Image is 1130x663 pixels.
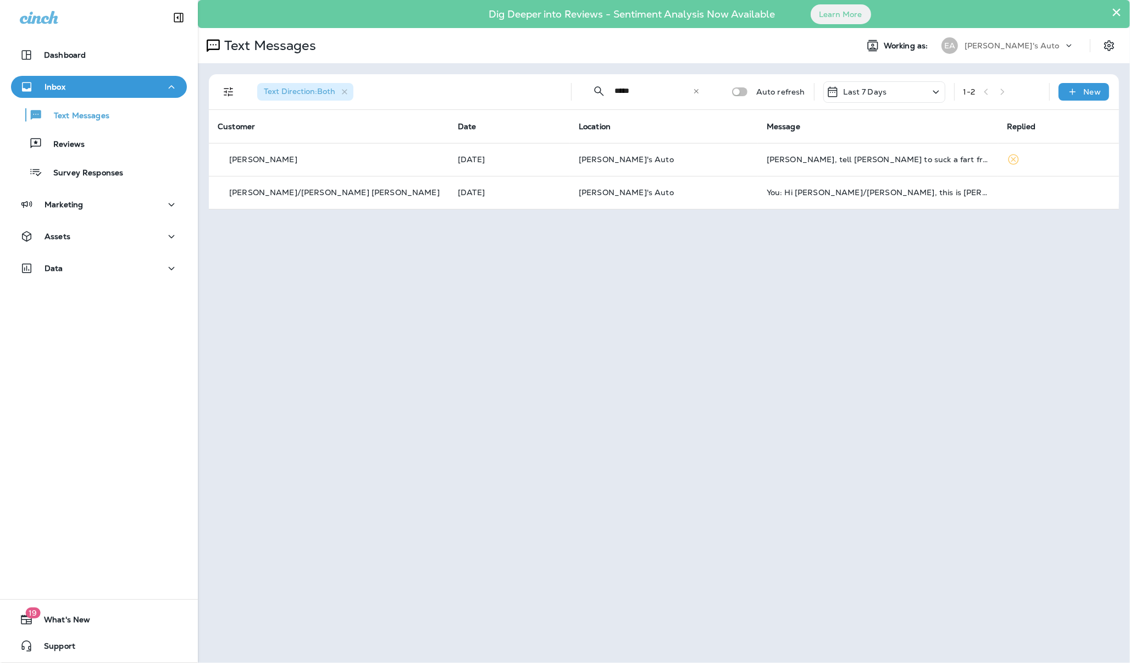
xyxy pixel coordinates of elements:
p: Survey Responses [42,168,123,179]
p: Auto refresh [756,87,805,96]
span: Date [458,121,477,131]
span: [PERSON_NAME]'s Auto [579,187,674,197]
p: [PERSON_NAME]/[PERSON_NAME] [PERSON_NAME] [229,188,440,197]
div: 1 - 2 [963,87,975,96]
button: Assets [11,225,187,247]
p: Sep 17, 2025 01:12 PM [458,188,561,197]
p: Inbox [45,82,65,91]
p: Data [45,264,63,273]
p: Text Messages [43,111,109,121]
span: Replied [1007,121,1035,131]
button: Support [11,635,187,657]
p: Reviews [42,140,85,150]
button: Text Messages [11,103,187,126]
p: Dig Deeper into Reviews - Sentiment Analysis Now Available [457,13,807,16]
p: [PERSON_NAME]'s Auto [965,41,1060,50]
button: Dashboard [11,44,187,66]
button: Survey Responses [11,161,187,184]
p: Marketing [45,200,83,209]
button: 19What's New [11,609,187,631]
p: Text Messages [220,37,316,54]
p: New [1084,87,1101,96]
div: EA [941,37,958,54]
button: Marketing [11,194,187,216]
button: Reviews [11,132,187,155]
p: Sep 20, 2025 09:40 AM [458,155,561,164]
span: Text Direction : Both [264,86,335,96]
p: Assets [45,232,70,241]
button: Learn More [811,4,871,24]
span: 19 [25,607,40,618]
div: Evan, tell Brandon to suck a fart from a Mexicans ass on taco Tuesday. [767,155,989,164]
button: Settings [1099,36,1119,56]
span: Message [767,121,800,131]
button: Filters [218,81,240,103]
button: Inbox [11,76,187,98]
p: Dashboard [44,51,86,59]
button: Data [11,257,187,279]
span: [PERSON_NAME]'s Auto [579,154,674,164]
p: Last 7 Days [844,87,887,96]
span: Customer [218,121,255,131]
p: [PERSON_NAME] [229,155,297,164]
button: Collapse Search [588,80,610,102]
div: Text Direction:Both [257,83,353,101]
span: What's New [33,615,90,628]
button: Close [1111,3,1122,21]
button: Collapse Sidebar [163,7,194,29]
span: Location [579,121,611,131]
span: Support [33,642,75,655]
span: Working as: [884,41,930,51]
div: You: Hi Eric/Susan, this is Evan from Evan’s Auto. School’s back in session, make sure your car’s... [767,188,989,197]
